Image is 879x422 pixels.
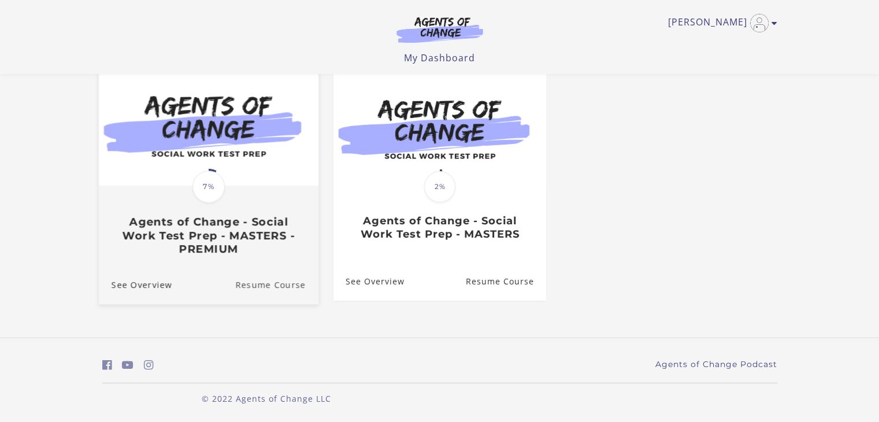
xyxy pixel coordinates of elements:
a: Agents of Change - Social Work Test Prep - MASTERS: Resume Course [465,263,546,301]
img: Agents of Change Logo [384,16,495,43]
a: https://www.youtube.com/c/AgentsofChangeTestPrepbyMeaganMitchell (Open in a new window) [122,357,133,373]
a: Agents of Change - Social Work Test Prep - MASTERS - PREMIUM: See Overview [98,265,172,304]
i: https://www.instagram.com/agentsofchangeprep/ (Open in a new window) [144,360,154,371]
a: https://www.instagram.com/agentsofchangeprep/ (Open in a new window) [144,357,154,373]
p: © 2022 Agents of Change LLC [102,393,431,405]
a: Agents of Change - Social Work Test Prep - MASTERS - PREMIUM: Resume Course [235,265,318,304]
span: 7% [192,171,225,203]
a: Agents of Change Podcast [655,358,777,371]
h3: Agents of Change - Social Work Test Prep - MASTERS - PREMIUM [111,216,305,256]
span: 2% [424,171,455,202]
i: https://www.facebook.com/groups/aswbtestprep (Open in a new window) [102,360,112,371]
i: https://www.youtube.com/c/AgentsofChangeTestPrepbyMeaganMitchell (Open in a new window) [122,360,133,371]
a: Toggle menu [668,14,772,32]
h3: Agents of Change - Social Work Test Prep - MASTERS [346,214,533,240]
a: Agents of Change - Social Work Test Prep - MASTERS: See Overview [333,263,405,301]
a: My Dashboard [404,51,475,64]
a: https://www.facebook.com/groups/aswbtestprep (Open in a new window) [102,357,112,373]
